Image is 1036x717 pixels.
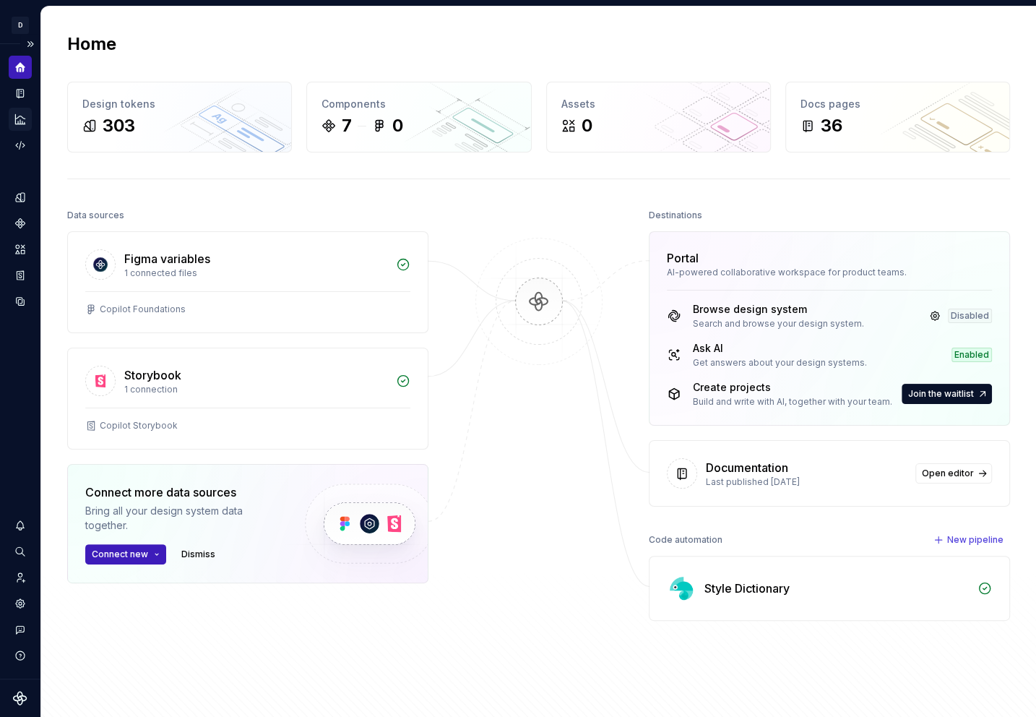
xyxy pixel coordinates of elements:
div: Search and browse your design system. [693,318,864,330]
div: Bring all your design system data together. [85,504,280,533]
div: Ask AI [693,341,867,356]
a: Docs pages36 [785,82,1010,153]
div: Copilot Storybook [100,420,178,432]
svg: Supernova Logo [13,691,27,705]
a: Code automation [9,134,32,157]
button: Notifications [9,514,32,537]
div: Style Dictionary [704,580,790,597]
div: Data sources [67,205,124,226]
div: Design tokens [82,97,277,111]
a: Storybook stories [9,264,32,287]
span: Join the waitlist [908,388,974,400]
a: Design tokens303 [67,82,292,153]
div: 1 connection [124,384,387,395]
a: Components [9,212,32,235]
button: Contact support [9,618,32,641]
button: Join the waitlist [902,384,992,404]
div: Disabled [948,309,992,323]
button: Expand sidebar [20,34,40,54]
div: 7 [342,114,352,137]
h2: Home [67,33,116,56]
a: Assets [9,238,32,261]
div: Get answers about your design systems. [693,357,867,369]
a: Home [9,56,32,79]
a: Data sources [9,290,32,313]
div: Docs pages [800,97,995,111]
span: New pipeline [947,534,1003,546]
button: Search ⌘K [9,540,32,563]
div: Portal [667,249,699,267]
div: Destinations [649,205,702,226]
div: Enabled [951,348,992,362]
div: Storybook [124,366,181,384]
div: Create projects [693,380,892,395]
button: D [3,9,38,40]
div: 0 [582,114,592,137]
div: Browse design system [693,302,864,317]
div: Connect more data sources [85,484,280,501]
a: Figma variables1 connected filesCopilot Foundations [67,231,428,333]
a: Assets0 [546,82,771,153]
a: Open editor [915,463,992,484]
div: Assets [561,97,756,111]
a: Design tokens [9,186,32,209]
div: Components [321,97,516,111]
div: Figma variables [124,250,210,267]
div: AI-powered collaborative workspace for product teams. [667,267,992,278]
div: D [12,17,29,34]
div: 1 connected files [124,267,387,279]
a: Analytics [9,108,32,131]
a: Components70 [306,82,531,153]
a: Storybook1 connectionCopilot Storybook [67,348,428,450]
div: Build and write with AI, together with your team. [693,396,892,408]
a: Invite team [9,566,32,589]
a: Settings [9,592,32,615]
button: New pipeline [929,530,1010,550]
div: Code automation [649,530,722,550]
span: Connect new [92,549,148,560]
span: Dismiss [181,549,215,560]
div: 303 [103,114,135,137]
div: Documentation [706,459,788,476]
div: Copilot Foundations [100,304,186,315]
a: Documentation [9,82,32,105]
div: 36 [821,114,842,137]
button: Dismiss [175,544,222,564]
span: Open editor [922,468,974,479]
div: 0 [392,114,403,137]
button: Connect new [85,544,166,564]
div: Last published [DATE] [706,476,907,488]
